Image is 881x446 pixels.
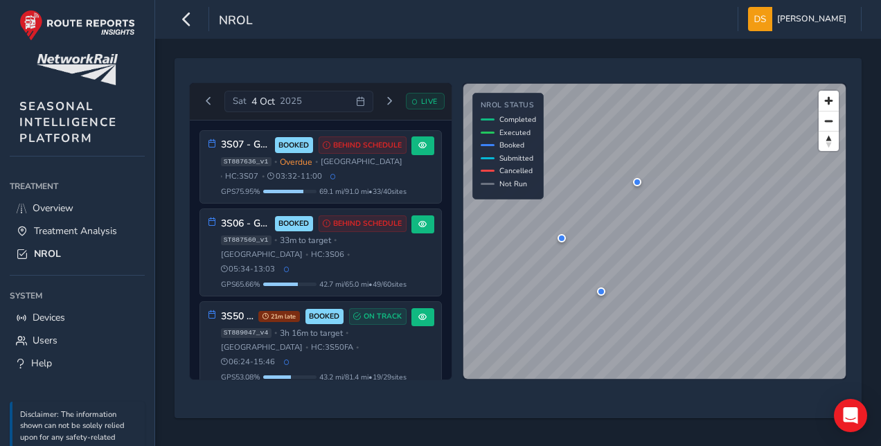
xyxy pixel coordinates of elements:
span: 43.2 mi / 81.4 mi • 19 / 29 sites [319,372,407,382]
a: Devices [10,306,145,329]
span: ON TRACK [364,311,402,322]
canvas: Map [463,84,846,380]
span: 69.1 mi / 91.0 mi • 33 / 40 sites [319,186,407,197]
span: Completed [499,114,536,125]
span: • [356,344,359,351]
span: Users [33,334,57,347]
div: Open Intercom Messenger [834,399,867,432]
div: Treatment [10,176,145,197]
span: GPS 53.08 % [221,372,260,382]
span: • [315,158,318,166]
h3: 3S50 - GBRF [GEOGRAPHIC_DATA] [221,311,253,323]
a: Treatment Analysis [10,220,145,242]
span: 42.7 mi / 65.0 mi • 49 / 60 sites [319,279,407,289]
span: • [346,329,348,337]
span: HC: 3S06 [311,249,344,260]
span: • [220,172,222,180]
span: BEHIND SCHEDULE [333,218,402,229]
button: [PERSON_NAME] [748,7,851,31]
span: • [305,344,308,351]
img: customer logo [37,54,118,85]
span: Sat [233,95,247,107]
a: Users [10,329,145,352]
a: Help [10,352,145,375]
span: Overview [33,202,73,215]
span: Help [31,357,52,370]
span: SEASONAL INTELLIGENCE PLATFORM [19,98,117,146]
span: BOOKED [278,218,309,229]
span: 4 Oct [251,95,275,108]
img: diamond-layout [748,7,772,31]
span: Booked [499,140,524,150]
span: 3h 16m to target [280,328,343,339]
span: LIVE [421,96,438,107]
span: [GEOGRAPHIC_DATA] [221,249,303,260]
button: Reset bearing to north [819,131,839,151]
h3: 3S06 - GBRF Merseyrail - AM Wirral [221,218,270,230]
span: 03:32 - 11:00 [267,171,322,181]
a: NROL [10,242,145,265]
span: • [305,251,308,258]
span: 2025 [280,95,302,107]
span: HC: 3S07 [225,171,258,181]
span: [GEOGRAPHIC_DATA] [221,342,303,353]
button: Zoom out [819,111,839,131]
span: • [274,236,277,244]
span: Devices [33,311,65,324]
span: Cancelled [499,166,533,176]
span: 33m to target [280,235,331,246]
span: 06:24 - 15:46 [221,357,276,367]
button: Zoom in [819,91,839,111]
span: Executed [499,127,531,138]
button: Next day [378,93,401,110]
span: BOOKED [309,311,339,322]
span: Not Run [499,179,527,189]
span: BEHIND SCHEDULE [333,140,402,151]
span: [PERSON_NAME] [777,7,846,31]
h3: 3S07 - GBRF Merseyrail - AM Northern [221,139,270,151]
span: • [347,251,350,258]
span: HC: 3S50FA [311,342,353,353]
span: GPS 75.95 % [221,186,260,197]
img: rr logo [19,10,135,41]
span: ST889047_v4 [221,328,272,338]
span: BOOKED [278,140,309,151]
span: • [274,158,277,166]
h4: NROL Status [481,101,536,110]
span: Submitted [499,153,533,163]
span: ST887636_v1 [221,157,272,167]
span: 05:34 - 13:03 [221,264,276,274]
span: NROL [34,247,61,260]
button: Previous day [197,93,220,110]
a: Overview [10,197,145,220]
span: • [334,236,337,244]
span: • [274,329,277,337]
span: • [262,172,265,180]
span: Overdue [280,157,312,168]
span: Treatment Analysis [34,224,117,238]
span: [GEOGRAPHIC_DATA] [321,157,402,167]
span: 21m late [258,311,300,322]
span: ST887560_v1 [221,235,272,245]
span: NROL [219,12,253,31]
div: System [10,285,145,306]
span: GPS 65.66 % [221,279,260,289]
